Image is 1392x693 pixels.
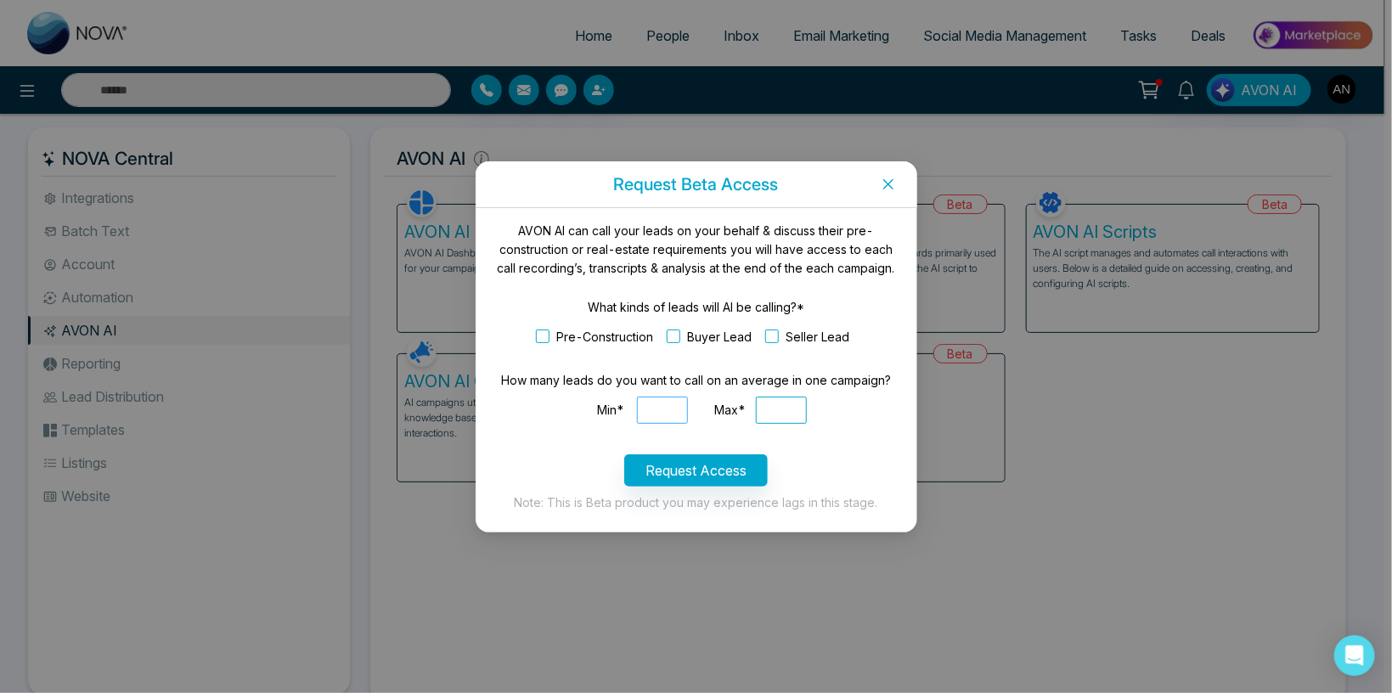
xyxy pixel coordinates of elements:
label: How many leads do you want to call on an average in one campaign? [501,371,891,390]
label: What kinds of leads will AI be calling?* [588,298,804,317]
span: Buyer Lead [680,328,758,346]
div: Open Intercom Messenger [1334,635,1375,676]
div: AVON AI can call your leads on your behalf & discuss their pre-construction or real-estate requir... [496,222,897,278]
button: Close [859,161,917,207]
span: close [882,177,895,191]
span: Pre-Construction [549,328,660,346]
div: Note: This is Beta product you may experience lags in this stage. [496,493,897,512]
button: Request Access [624,454,768,487]
span: Seller Lead [779,328,856,346]
div: Request Beta Access [476,175,917,194]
